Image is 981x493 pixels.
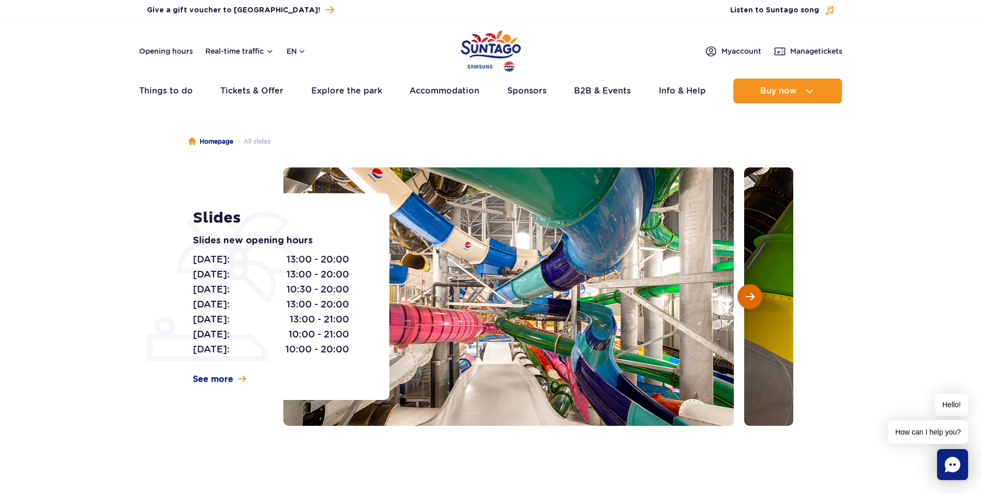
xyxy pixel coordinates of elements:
[461,26,521,73] a: Park of Poland
[760,86,797,96] span: Buy now
[193,374,246,385] a: See more
[286,297,349,312] span: 13:00 - 20:00
[888,420,968,444] span: How can I help you?
[193,267,230,282] span: [DATE]:
[193,297,230,312] span: [DATE]:
[285,342,349,357] span: 10:00 - 20:00
[193,252,230,267] span: [DATE]:
[737,284,762,309] button: Next slide
[193,374,233,385] span: See more
[574,79,631,103] a: B2B & Events
[721,46,761,56] span: My account
[139,46,193,56] a: Opening hours
[774,45,842,57] a: Managetickets
[659,79,706,103] a: Info & Help
[507,79,547,103] a: Sponsors
[205,47,274,55] button: Real-time traffic
[193,342,230,357] span: [DATE]:
[730,5,835,16] button: Listen to Suntago song
[286,252,349,267] span: 13:00 - 20:00
[193,312,230,327] span: [DATE]:
[311,79,382,103] a: Explore the park
[286,46,306,56] button: en
[730,5,819,16] span: Listen to Suntago song
[289,327,349,342] span: 10:00 - 21:00
[937,449,968,480] div: Chat
[290,312,349,327] span: 13:00 - 21:00
[147,3,334,17] a: Give a gift voucher to [GEOGRAPHIC_DATA]!
[733,79,842,103] button: Buy now
[790,46,842,56] span: Manage tickets
[220,79,283,103] a: Tickets & Offer
[147,5,320,16] span: Give a gift voucher to [GEOGRAPHIC_DATA]!
[193,234,366,248] p: Slides new opening hours
[286,267,349,282] span: 13:00 - 20:00
[233,136,270,147] li: All slides
[410,79,479,103] a: Accommodation
[193,327,230,342] span: [DATE]:
[139,79,193,103] a: Things to do
[188,136,233,147] a: Homepage
[193,209,366,227] h1: Slides
[193,282,230,297] span: [DATE]:
[705,45,761,57] a: Myaccount
[935,394,968,416] span: Hello!
[286,282,349,297] span: 10:30 - 20:00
